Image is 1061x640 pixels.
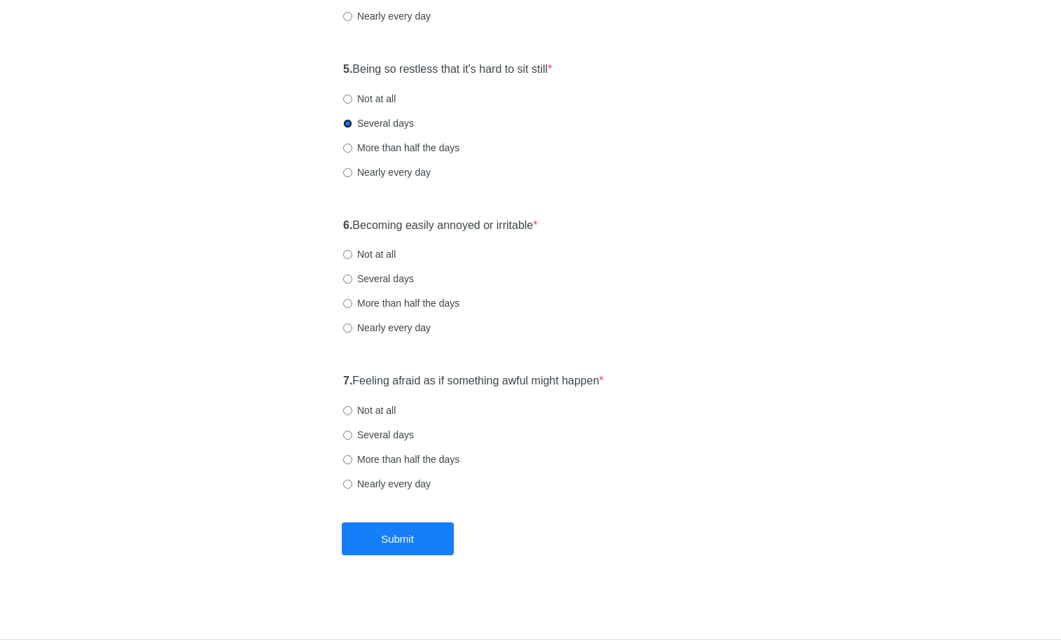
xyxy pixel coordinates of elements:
[343,165,431,179] label: Nearly every day
[343,375,352,387] strong: 7.
[343,9,431,23] label: Nearly every day
[343,62,552,78] label: Being so restless that it's hard to sit still
[343,219,352,231] strong: 6.
[343,477,431,491] label: Nearly every day
[343,116,414,130] label: Several days
[343,92,396,106] label: Not at all
[343,452,459,466] label: More than half the days
[343,324,352,333] input: Nearly every day
[343,95,352,104] input: Not at all
[343,168,352,177] input: Nearly every day
[343,272,414,286] label: Several days
[343,218,538,234] label: Becoming easily annoyed or irritable
[343,141,459,155] label: More than half the days
[343,373,604,389] label: Feeling afraid as if something awful might happen
[343,12,352,21] input: Nearly every day
[343,321,431,335] label: Nearly every day
[343,428,414,442] label: Several days
[343,299,352,308] input: More than half the days
[342,522,454,555] button: Submit
[343,250,352,259] input: Not at all
[343,119,352,128] input: Several days
[343,480,352,489] input: Nearly every day
[343,406,352,415] input: Not at all
[343,296,459,310] label: More than half the days
[343,144,352,153] input: More than half the days
[343,455,352,464] input: More than half the days
[343,431,352,440] input: Several days
[343,247,396,261] label: Not at all
[343,274,352,284] input: Several days
[343,403,396,417] label: Not at all
[343,63,352,75] strong: 5.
